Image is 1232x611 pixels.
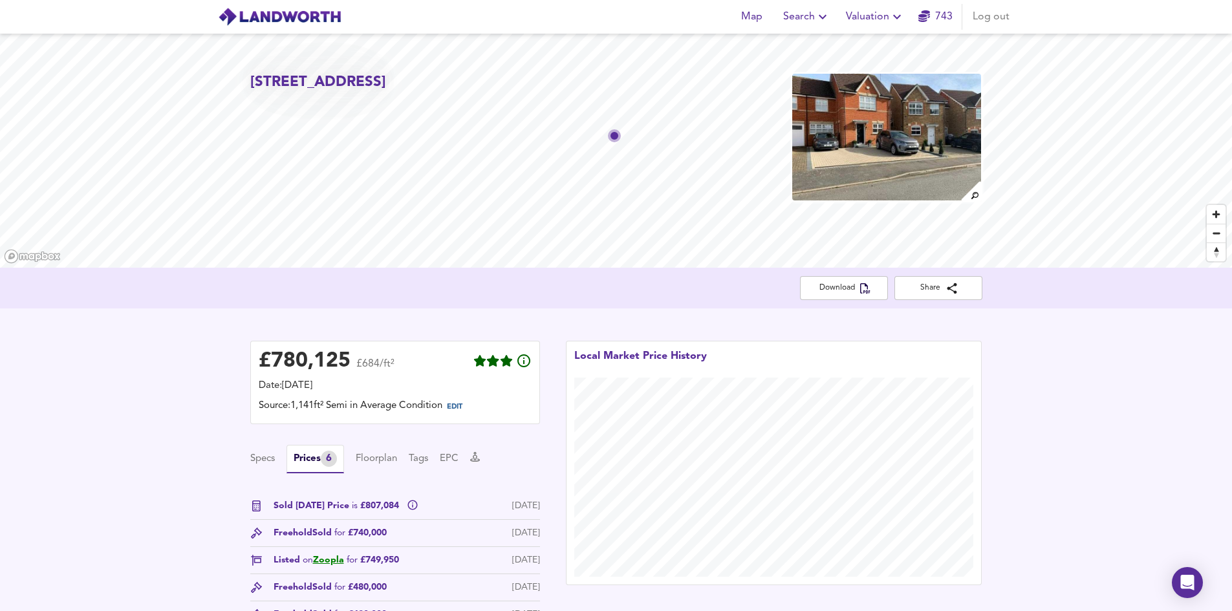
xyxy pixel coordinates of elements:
button: Share [894,276,982,300]
button: Map [731,4,773,30]
div: Open Intercom Messenger [1172,567,1203,598]
span: for [334,583,345,592]
img: logo [218,7,341,27]
span: Download [810,281,878,295]
button: Search [778,4,836,30]
span: Share [905,281,972,295]
a: 743 [918,8,953,26]
div: [DATE] [512,499,540,513]
span: Listed £749,950 [274,553,399,567]
a: Zoopla [313,555,344,564]
button: Reset bearing to north [1207,242,1226,261]
div: [DATE] [512,526,540,540]
span: Log out [973,8,1010,26]
div: Prices [294,451,337,467]
span: EDIT [447,403,462,411]
div: 6 [321,451,337,467]
button: Zoom out [1207,224,1226,242]
button: 743 [915,4,956,30]
button: Specs [250,452,275,466]
span: Sold [DATE] Price £807,084 [274,499,402,513]
span: Valuation [846,8,905,26]
div: Source: 1,141ft² Semi in Average Condition [259,399,532,416]
img: search [960,180,982,202]
span: for [347,555,358,564]
span: Sold £480,000 [312,581,387,594]
div: Freehold [274,526,387,540]
img: property [791,72,982,202]
div: Date: [DATE] [259,379,532,393]
span: £684/ft² [356,359,394,378]
span: Map [737,8,768,26]
h2: [STREET_ADDRESS] [250,72,386,92]
button: Floorplan [356,452,397,466]
button: Prices6 [286,445,344,473]
span: on [303,555,313,564]
button: Zoom in [1207,205,1226,224]
div: Freehold [274,581,387,594]
span: Sold £740,000 [312,526,387,540]
button: Valuation [841,4,910,30]
span: Search [783,8,830,26]
span: is [352,501,358,510]
button: EPC [440,452,459,466]
div: £ 780,125 [259,352,351,371]
button: Tags [409,452,428,466]
div: [DATE] [512,553,540,567]
button: Download [800,276,888,300]
div: Local Market Price History [574,349,707,378]
div: [DATE] [512,581,540,594]
button: Log out [967,4,1015,30]
span: for [334,528,345,537]
a: Mapbox homepage [4,249,61,264]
